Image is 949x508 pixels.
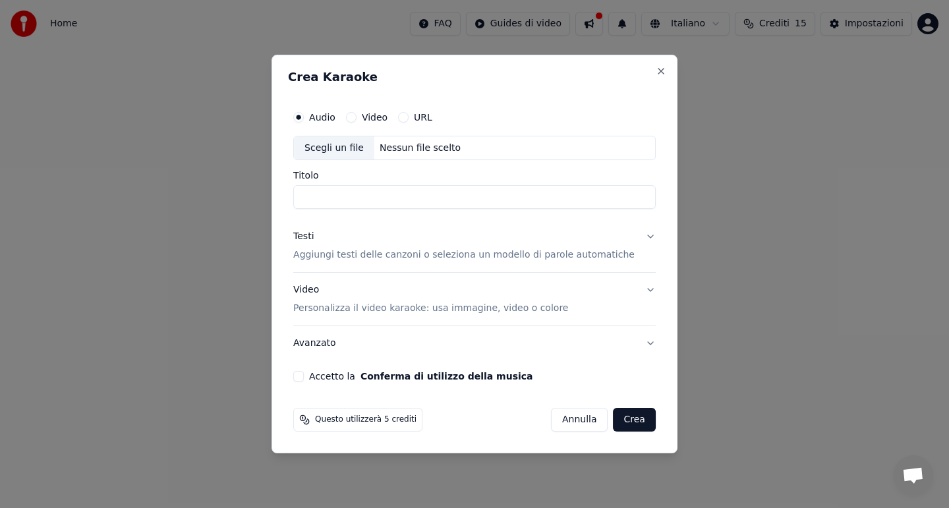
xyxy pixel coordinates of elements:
button: Accetto la [360,372,533,381]
div: Nessun file scelto [374,142,466,155]
label: Audio [309,113,335,122]
label: Video [362,113,388,122]
div: Scegli un file [294,136,374,160]
button: TestiAggiungi testi delle canzoni o seleziona un modello di parole automatiche [293,220,656,273]
label: Titolo [293,171,656,181]
button: VideoPersonalizza il video karaoke: usa immagine, video o colore [293,273,656,326]
div: Video [293,284,568,316]
span: Questo utilizzerà 5 crediti [315,414,417,425]
label: URL [414,113,432,122]
div: Testi [293,231,314,244]
p: Personalizza il video karaoke: usa immagine, video o colore [293,302,568,315]
button: Crea [614,408,656,432]
p: Aggiungi testi delle canzoni o seleziona un modello di parole automatiche [293,249,635,262]
button: Avanzato [293,326,656,360]
button: Annulla [551,408,608,432]
label: Accetto la [309,372,532,381]
h2: Crea Karaoke [288,71,661,83]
